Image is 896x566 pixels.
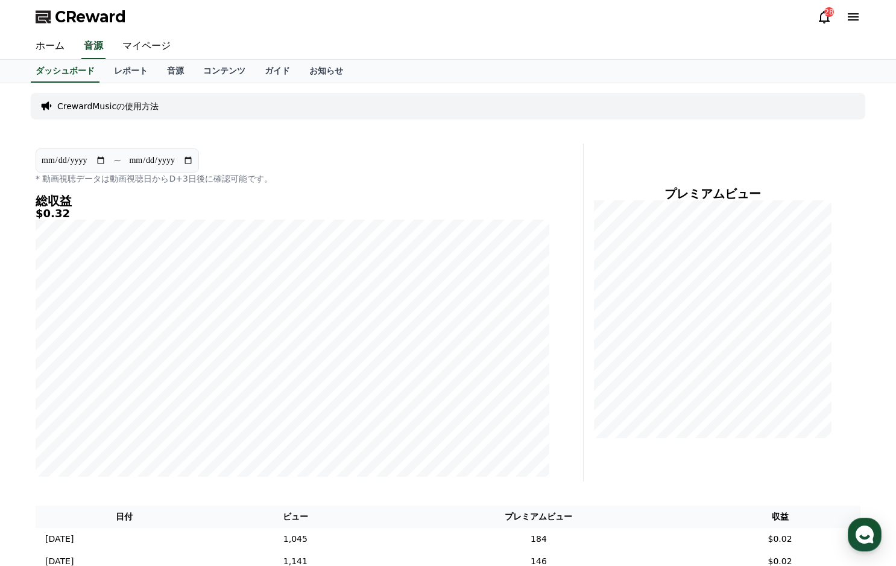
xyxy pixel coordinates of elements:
[824,7,834,17] div: 28
[36,208,549,220] h5: $0.32
[104,60,157,83] a: レポート
[817,10,831,24] a: 28
[378,528,699,550] td: 184
[593,187,831,200] h4: プレミアムビュー
[81,34,106,59] a: 音源
[255,60,300,83] a: ガイド
[113,34,180,59] a: マイページ
[55,7,126,27] span: CReward
[31,60,99,83] a: ダッシュボード
[378,506,699,528] th: プレミアムビュー
[31,401,52,410] span: Home
[36,506,213,528] th: 日付
[213,506,378,528] th: ビュー
[80,383,156,413] a: Messages
[45,533,74,545] p: [DATE]
[300,60,353,83] a: お知らせ
[4,383,80,413] a: Home
[36,7,126,27] a: CReward
[113,153,121,168] p: ~
[699,506,860,528] th: 収益
[57,100,159,112] a: CrewardMusicの使用方法
[156,383,232,413] a: Settings
[178,401,208,410] span: Settings
[194,60,255,83] a: コンテンツ
[36,173,549,185] p: * 動画視聴データは動画視聴日からD+3日後に確認可能です。
[213,528,378,550] td: 1,045
[699,528,860,550] td: $0.02
[100,401,136,411] span: Messages
[157,60,194,83] a: 音源
[26,34,74,59] a: ホーム
[36,194,549,208] h4: 総収益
